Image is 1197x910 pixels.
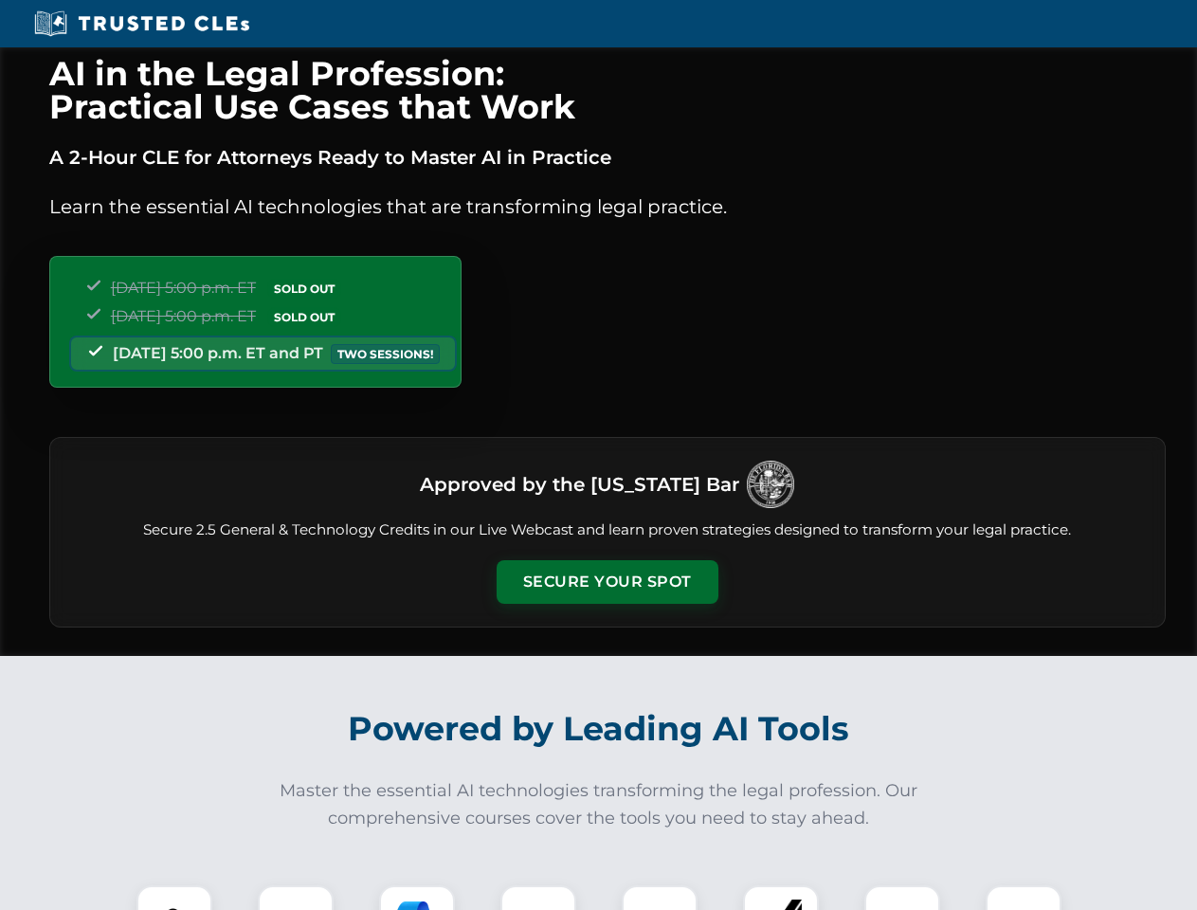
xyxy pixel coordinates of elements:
span: [DATE] 5:00 p.m. ET [111,307,256,325]
button: Secure Your Spot [497,560,718,604]
p: Master the essential AI technologies transforming the legal profession. Our comprehensive courses... [267,777,931,832]
span: SOLD OUT [267,307,341,327]
p: A 2-Hour CLE for Attorneys Ready to Master AI in Practice [49,142,1166,173]
img: Trusted CLEs [28,9,255,38]
p: Secure 2.5 General & Technology Credits in our Live Webcast and learn proven strategies designed ... [73,519,1142,541]
h2: Powered by Leading AI Tools [74,696,1124,762]
p: Learn the essential AI technologies that are transforming legal practice. [49,191,1166,222]
span: [DATE] 5:00 p.m. ET [111,279,256,297]
h1: AI in the Legal Profession: Practical Use Cases that Work [49,57,1166,123]
img: Logo [747,461,794,508]
h3: Approved by the [US_STATE] Bar [420,467,739,501]
span: SOLD OUT [267,279,341,299]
